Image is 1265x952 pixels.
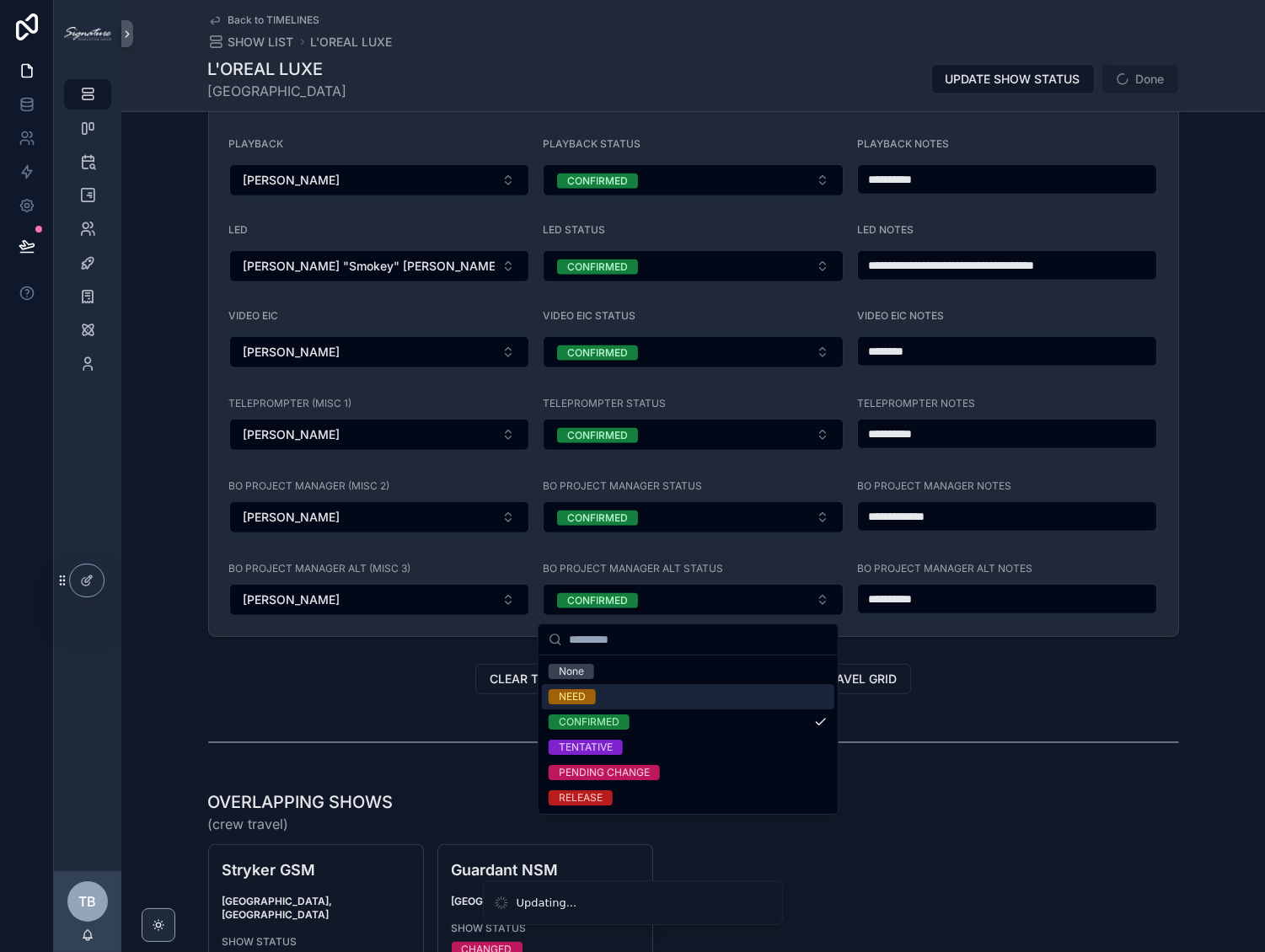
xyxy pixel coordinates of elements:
[567,174,628,189] div: CONFIRMED
[229,309,279,322] span: VIDEO EIC
[567,259,628,275] div: CONFIRMED
[54,67,121,401] div: scrollable content
[807,664,911,694] button: TRAVEL GRID
[79,891,97,912] span: TB
[559,790,603,805] div: RELEASE
[229,137,284,150] span: PLAYBACK
[222,895,335,921] strong: [GEOGRAPHIC_DATA], [GEOGRAPHIC_DATA]
[229,479,390,493] span: BO PROJECT MANAGER (MISC 2)
[543,419,844,451] button: Select Button
[559,714,619,730] div: CONFIRMED
[543,223,605,236] span: LED STATUS
[208,34,294,51] a: SHOW LIST
[244,426,340,443] span: [PERSON_NAME]
[229,562,411,575] span: BO PROJECT MANAGER ALT (MISC 3)
[452,922,639,935] span: SHOW STATUS
[539,655,838,814] div: Suggestions
[946,71,1080,88] span: UPDATE SHOW STATUS
[228,34,294,51] span: SHOW LIST
[244,591,340,608] span: [PERSON_NAME]
[857,137,949,150] span: PLAYBACK NOTES
[559,740,613,755] div: TENTATIVE
[857,562,1032,575] span: BO PROJECT MANAGER ALT NOTES
[244,509,340,526] span: [PERSON_NAME]
[559,689,586,704] div: NEED
[543,584,844,616] button: Select Button
[821,671,897,687] span: TRAVEL GRID
[311,34,393,51] a: L'OREAL LUXE
[229,419,530,451] button: Select Button
[857,397,975,410] span: TELEPROMPTER NOTES
[208,814,394,834] span: (crew travel)
[517,895,577,912] div: Updating...
[559,765,650,780] div: PENDING CHANGE
[543,397,666,410] span: TELEPROMPTER STATUS
[208,57,347,81] h1: L'OREAL LUXE
[543,164,844,196] button: Select Button
[229,584,530,616] button: Select Button
[452,858,639,881] h4: Guardant NSM
[559,664,584,679] div: None
[567,345,628,361] div: CONFIRMED
[228,13,320,27] span: Back to TIMELINES
[567,428,628,443] div: CONFIRMED
[857,223,914,236] span: LED NOTES
[229,223,249,236] span: LED
[857,309,944,322] span: VIDEO EIC NOTES
[567,593,628,608] div: CONFIRMED
[543,309,635,322] span: VIDEO EIC STATUS
[543,479,702,493] span: BO PROJECT MANAGER STATUS
[931,64,1095,94] button: UPDATE SHOW STATUS
[229,164,530,196] button: Select Button
[222,858,410,881] h4: Stryker GSM
[244,258,496,275] span: [PERSON_NAME] "Smokey" [PERSON_NAME]
[208,790,394,814] h1: OVERLAPPING SHOWS
[543,250,844,282] button: Select Button
[222,935,410,949] span: SHOW STATUS
[857,479,1011,493] span: BO PROJECT MANAGER NOTES
[64,27,111,40] img: App logo
[208,81,347,101] span: [GEOGRAPHIC_DATA]
[229,250,530,282] button: Select Button
[452,895,559,907] strong: [GEOGRAPHIC_DATA]
[229,397,352,410] span: TELEPROMPTER (MISC 1)
[208,13,320,27] a: Back to TIMELINES
[567,511,628,526] div: CONFIRMED
[475,664,621,694] button: CLEAR TRAVEL GRID
[229,336,530,368] button: Select Button
[543,137,641,150] span: PLAYBACK STATUS
[543,562,723,575] span: BO PROJECT MANAGER ALT STATUS
[229,501,530,533] button: Select Button
[490,671,607,687] span: CLEAR TRAVEL GRID
[543,336,844,368] button: Select Button
[244,344,340,361] span: [PERSON_NAME]
[543,501,844,533] button: Select Button
[244,172,340,189] span: [PERSON_NAME]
